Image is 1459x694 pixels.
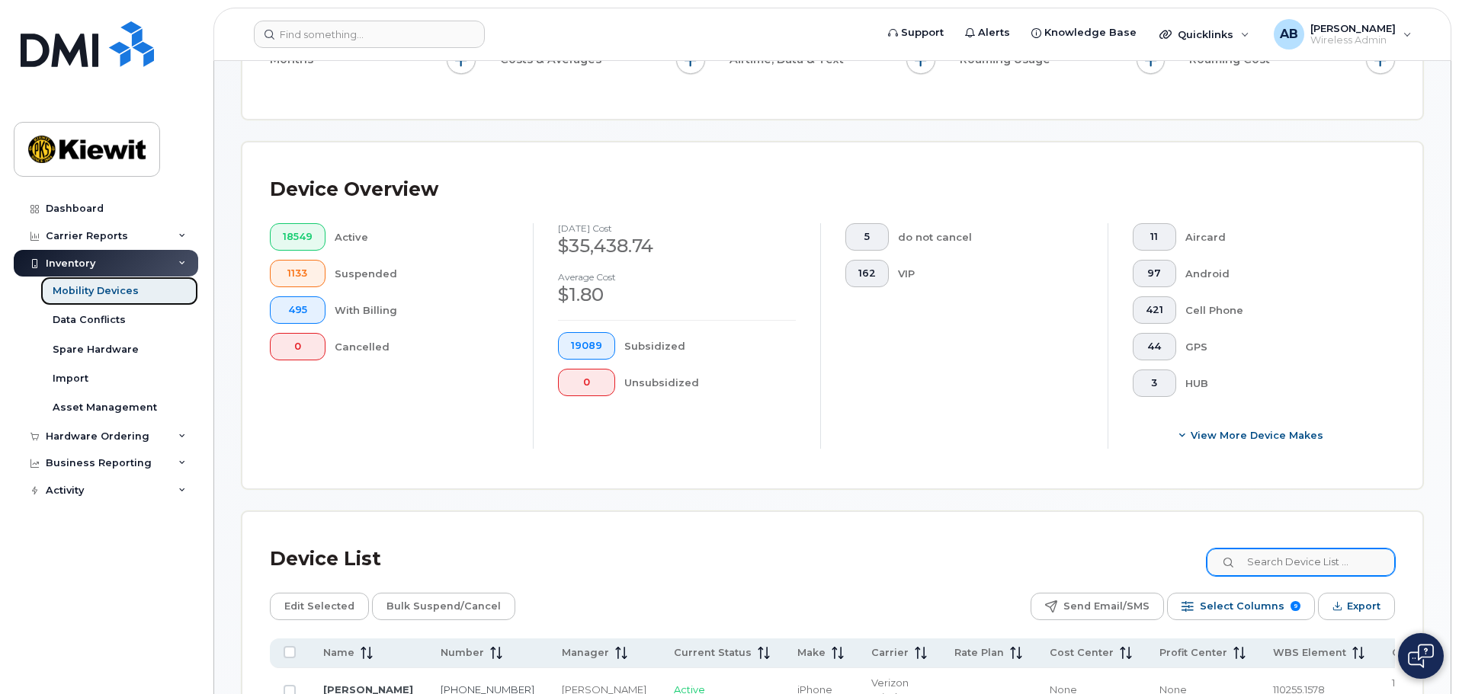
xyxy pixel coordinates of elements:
[335,333,509,360] div: Cancelled
[270,539,381,579] div: Device List
[1050,646,1114,660] span: Cost Center
[284,595,354,618] span: Edit Selected
[335,223,509,251] div: Active
[845,260,889,287] button: 162
[1146,231,1163,243] span: 11
[1063,595,1150,618] span: Send Email/SMS
[1408,644,1434,668] img: Open chat
[797,646,826,660] span: Make
[372,593,515,620] button: Bulk Suspend/Cancel
[1310,22,1396,34] span: [PERSON_NAME]
[270,333,325,360] button: 0
[558,233,796,259] div: $35,438.74
[335,260,509,287] div: Suspended
[624,332,797,360] div: Subsidized
[954,18,1021,48] a: Alerts
[562,646,609,660] span: Manager
[283,341,313,353] span: 0
[1207,548,1395,576] input: Search Device List ...
[283,267,313,280] span: 1133
[898,260,1084,287] div: VIP
[978,25,1010,40] span: Alerts
[558,223,796,233] h4: [DATE] cost
[254,21,485,48] input: Find something...
[1273,646,1346,660] span: WBS Element
[1159,646,1227,660] span: Profit Center
[1146,304,1163,316] span: 421
[1310,34,1396,46] span: Wireless Admin
[270,170,438,209] div: Device Overview
[1133,296,1176,324] button: 421
[1133,333,1176,360] button: 44
[558,272,796,282] h4: Average cost
[1021,18,1147,48] a: Knowledge Base
[270,296,325,324] button: 495
[901,25,944,40] span: Support
[1347,595,1380,618] span: Export
[571,376,602,389] span: 0
[1149,19,1260,50] div: Quicklinks
[877,18,954,48] a: Support
[858,231,876,243] span: 5
[1178,28,1233,40] span: Quicklinks
[441,646,484,660] span: Number
[1146,267,1163,280] span: 97
[1133,260,1176,287] button: 97
[1280,25,1298,43] span: AB
[1146,377,1163,389] span: 3
[624,369,797,396] div: Unsubsidized
[1167,593,1315,620] button: Select Columns 9
[1392,676,1411,689] span: 1014
[1185,333,1371,360] div: GPS
[954,646,1004,660] span: Rate Plan
[1146,341,1163,353] span: 44
[1133,223,1176,251] button: 11
[386,595,501,618] span: Bulk Suspend/Cancel
[674,646,752,660] span: Current Status
[1185,296,1371,324] div: Cell Phone
[270,223,325,251] button: 18549
[558,332,615,360] button: 19089
[898,223,1084,251] div: do not cancel
[1191,428,1323,443] span: View More Device Makes
[845,223,889,251] button: 5
[1291,601,1300,611] span: 9
[858,267,876,280] span: 162
[1185,223,1371,251] div: Aircard
[1200,595,1284,618] span: Select Columns
[1044,25,1137,40] span: Knowledge Base
[1185,260,1371,287] div: Android
[1133,369,1176,397] button: 3
[1185,369,1371,397] div: HUB
[283,231,313,243] span: 18549
[335,296,509,324] div: With Billing
[558,369,615,396] button: 0
[571,340,602,352] span: 19089
[558,282,796,308] div: $1.80
[270,260,325,287] button: 1133
[270,593,369,620] button: Edit Selected
[1031,593,1164,620] button: Send Email/SMS
[871,646,909,660] span: Carrier
[283,304,313,316] span: 495
[323,646,354,660] span: Name
[1318,593,1395,620] button: Export
[1133,421,1371,449] button: View More Device Makes
[1263,19,1422,50] div: Alex Banuelos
